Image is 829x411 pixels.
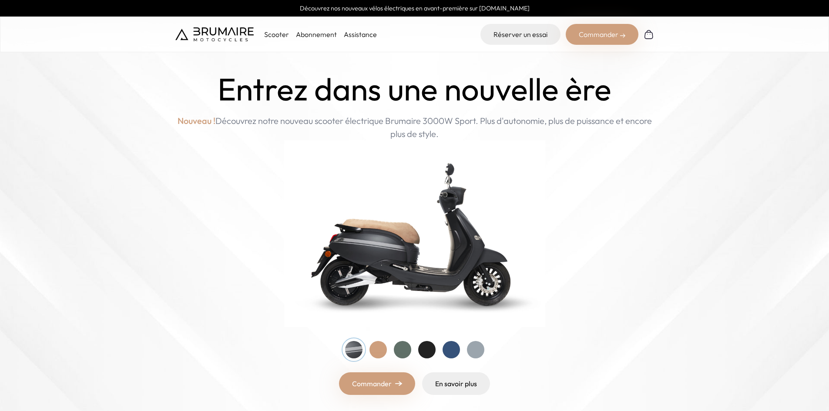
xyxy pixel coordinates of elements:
[566,24,638,45] div: Commander
[175,114,654,140] p: Découvrez notre nouveau scooter électrique Brumaire 3000W Sport. Plus d'autonomie, plus de puissa...
[218,71,611,107] h1: Entrez dans une nouvelle ère
[422,372,490,395] a: En savoir plus
[264,29,289,40] p: Scooter
[480,24,560,45] a: Réserver un essai
[644,29,654,40] img: Panier
[620,33,625,38] img: right-arrow-2.png
[175,27,254,41] img: Brumaire Motocycles
[339,372,415,395] a: Commander
[395,381,402,386] img: right-arrow.png
[296,30,337,39] a: Abonnement
[178,114,215,127] span: Nouveau !
[344,30,377,39] a: Assistance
